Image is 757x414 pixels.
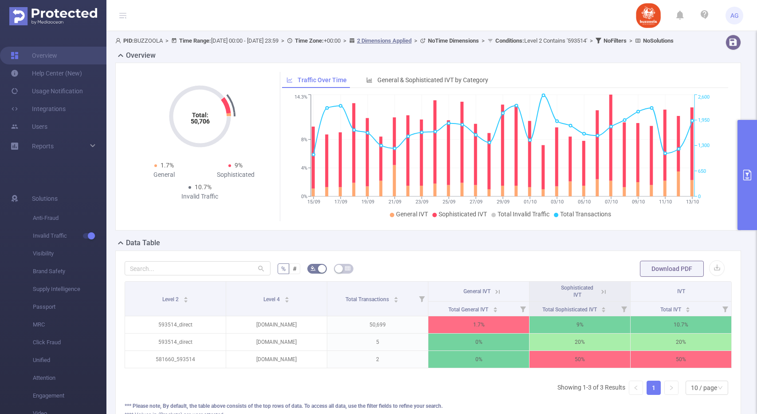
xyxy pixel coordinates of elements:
span: Total IVT [660,307,682,313]
tspan: 11/10 [659,199,672,205]
span: Supply Intelligence [33,280,106,298]
span: Level 4 [263,296,281,303]
i: icon: caret-down [183,299,188,302]
b: Conditions : [495,37,524,44]
b: No Time Dimensions [428,37,479,44]
p: 20% [631,334,731,350]
div: 10 / page [691,381,717,394]
a: Usage Notification [11,82,83,100]
i: icon: caret-up [686,306,690,308]
div: Sort [183,295,188,301]
tspan: 2,600 [698,95,710,100]
p: 9% [530,316,630,333]
span: Level 2 Contains '593514' [495,37,587,44]
span: > [278,37,287,44]
span: Total Invalid Traffic [498,211,549,218]
tspan: 05/10 [578,199,591,205]
tspan: 0 [698,194,701,199]
span: Visibility [33,245,106,263]
p: [DOMAIN_NAME] [226,316,327,333]
i: icon: caret-down [393,299,398,302]
span: Passport [33,298,106,316]
i: icon: right [669,385,674,390]
tspan: 09/10 [632,199,645,205]
li: Showing 1-3 of 3 Results [557,381,625,395]
p: [DOMAIN_NAME] [226,334,327,350]
tspan: 07/10 [605,199,618,205]
span: IVT [677,288,685,295]
tspan: 8% [301,137,307,143]
span: Anti-Fraud [33,209,106,227]
tspan: 0% [301,194,307,199]
i: icon: caret-down [493,309,498,311]
tspan: 19/09 [361,199,374,205]
i: icon: caret-up [393,295,398,298]
span: AG [730,7,739,24]
span: > [163,37,171,44]
tspan: 650 [698,168,706,174]
h2: Data Table [126,238,160,248]
i: icon: caret-up [601,306,606,308]
span: > [627,37,635,44]
a: Integrations [11,100,66,118]
span: Invalid Traffic [33,227,106,245]
tspan: 27/09 [470,199,482,205]
span: % [281,265,286,272]
img: Protected Media [9,7,97,25]
div: Sophisticated [200,170,272,179]
i: icon: line-chart [286,77,293,83]
span: > [341,37,349,44]
span: Reports [32,143,54,150]
i: Filter menu [517,302,529,316]
tspan: 03/10 [551,199,564,205]
p: 581660_593514 [125,351,226,368]
span: Engagement [33,387,106,405]
tspan: 13/10 [686,199,699,205]
span: # [293,265,297,272]
tspan: 21/09 [388,199,401,205]
i: Filter menu [618,302,630,316]
span: 9% [235,162,243,169]
span: General IVT [463,288,490,295]
i: icon: left [633,385,639,390]
li: 1 [647,381,661,395]
li: Previous Page [629,381,643,395]
i: icon: caret-up [493,306,498,308]
span: Attention [33,369,106,387]
i: icon: bg-colors [310,266,316,271]
u: 2 Dimensions Applied [357,37,412,44]
span: Level 2 [162,296,180,303]
i: icon: table [345,266,350,271]
tspan: 1,950 [698,117,710,123]
span: Solutions [32,190,58,207]
p: [DOMAIN_NAME] [226,351,327,368]
span: > [412,37,420,44]
div: Invalid Traffic [164,192,236,201]
span: 1.7% [161,162,174,169]
i: Filter menu [416,282,428,316]
span: Total General IVT [448,307,490,313]
p: 5 [327,334,428,350]
p: 2 [327,351,428,368]
p: 50% [530,351,630,368]
i: Filter menu [719,302,731,316]
i: icon: user [115,38,123,44]
span: Total Sophisticated IVT [542,307,598,313]
button: Download PDF [640,261,704,277]
span: Brand Safety [33,263,106,280]
a: 1 [647,381,660,394]
a: Help Center (New) [11,64,82,82]
b: No Filters [604,37,627,44]
h2: Overview [126,50,156,61]
p: 0% [428,351,529,368]
div: Sort [601,306,606,311]
li: Next Page [664,381,679,395]
span: Click Fraud [33,334,106,351]
i: icon: caret-down [686,309,690,311]
tspan: 14.3% [294,95,307,100]
span: General IVT [396,211,428,218]
span: Traffic Over Time [298,76,347,84]
p: 593514_direct [125,316,226,333]
i: icon: down [718,385,723,391]
a: Users [11,118,47,135]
